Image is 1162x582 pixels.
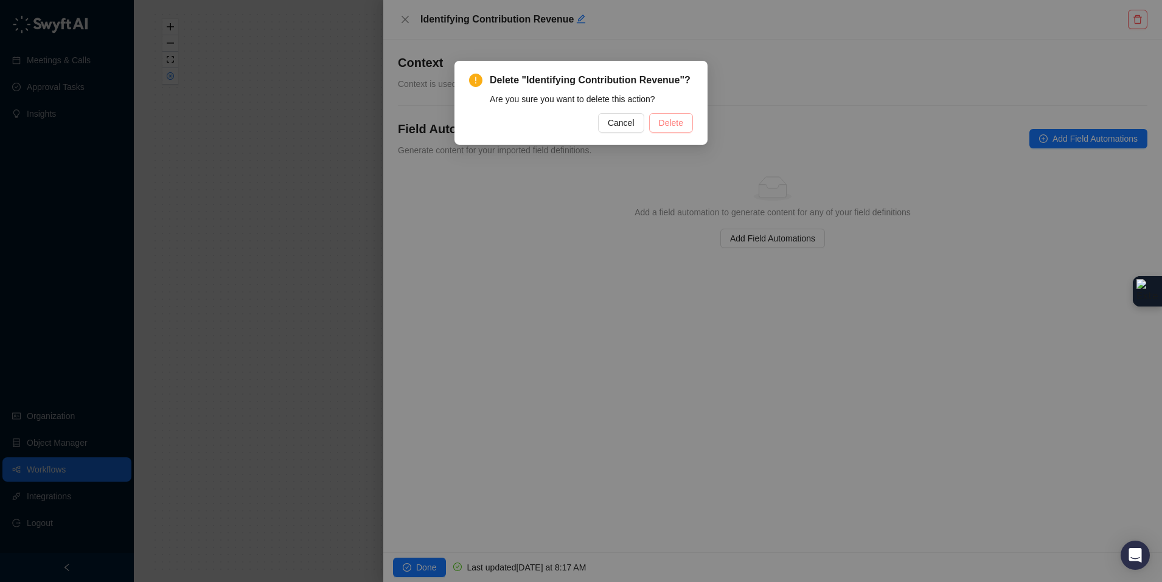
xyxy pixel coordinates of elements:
[1136,279,1158,303] img: Extension Icon
[490,73,693,88] span: Delete "Identifying Contribution Revenue"?
[1121,541,1150,570] div: Open Intercom Messenger
[598,113,644,133] button: Cancel
[490,92,693,106] div: Are you sure you want to delete this action?
[469,74,482,87] span: exclamation-circle
[659,116,683,130] span: Delete
[608,116,635,130] span: Cancel
[649,113,693,133] button: Delete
